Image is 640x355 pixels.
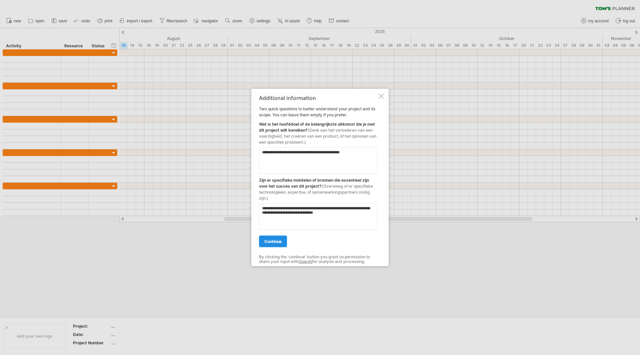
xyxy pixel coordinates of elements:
[259,183,373,200] span: (Overweeg of er specifieke technologieën, expertise, of samenwerkingspartners nodig zijn.)
[259,95,377,101] div: Additional information
[259,235,287,247] a: continue
[264,239,282,244] span: continue
[259,118,377,145] div: Wat is het hoofddoel of de belangrijkste uitkomst die je met dit project wilt bereiken?
[299,259,312,264] a: OpenAI
[259,127,376,144] span: (Denk aan het verbeteren van een vaardigheid, het creëren van een product, of het oplossen van ee...
[259,174,377,201] div: Zijn er specifieke middelen of bronnen die essentieel zijn voor het succes van dit project?
[259,95,377,260] div: Two quick questions to better understand your project and its scope. You can leave them empty if ...
[259,254,377,264] div: By clicking the 'continue' button you grant us permission to share your input with for analysis a...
